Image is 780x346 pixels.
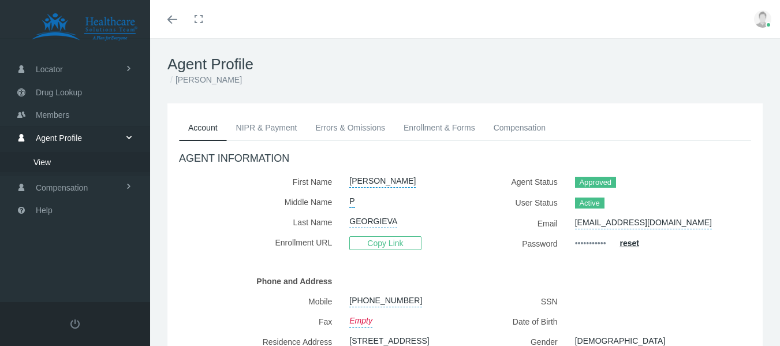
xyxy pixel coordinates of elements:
h1: Agent Profile [167,55,763,73]
a: GEORGIEVA [349,212,397,228]
a: [PHONE_NUMBER] [349,291,422,307]
label: Phone and Address [179,271,341,291]
label: Mobile [179,291,341,311]
a: reset [619,239,639,248]
a: Enrollment & Forms [394,115,484,140]
li: [PERSON_NAME] [167,73,242,86]
a: P [349,192,354,208]
a: Copy Link [349,238,421,247]
a: Account [179,115,227,141]
label: Password [474,233,566,254]
a: [EMAIL_ADDRESS][DOMAIN_NAME] [575,213,712,229]
a: Compensation [484,115,555,140]
a: NIPR & Payment [227,115,307,140]
label: Date of Birth [474,311,566,332]
label: Last Name [179,212,341,232]
label: SSN [474,291,566,311]
a: Empty [349,311,372,328]
img: HEALTHCARE SOLUTIONS TEAM, LLC [15,13,154,42]
a: ••••••••••• [575,233,606,254]
label: Email [474,213,566,233]
span: Approved [575,177,616,188]
label: Middle Name [179,192,341,212]
span: Members [36,104,69,126]
label: Fax [179,311,341,332]
span: Copy Link [349,236,421,250]
span: Agent Profile [36,127,82,149]
span: Compensation [36,177,88,199]
img: user-placeholder.jpg [754,10,771,28]
a: [PERSON_NAME] [349,172,416,188]
a: Errors & Omissions [306,115,394,140]
label: User Status [474,192,566,213]
span: View [33,152,51,172]
label: Agent Status [474,172,566,192]
span: Help [36,199,53,221]
label: Enrollment URL [179,232,341,254]
span: Drug Lookup [36,81,82,103]
span: Locator [36,58,63,80]
h4: AGENT INFORMATION [179,152,751,165]
span: Active [575,198,604,209]
label: First Name [179,172,341,192]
